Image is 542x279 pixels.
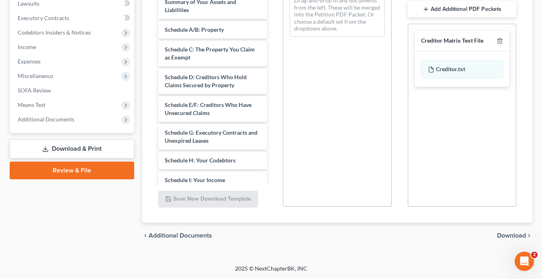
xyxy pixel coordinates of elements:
[10,162,134,179] a: Review & File
[165,129,258,144] span: Schedule G: Executory Contracts and Unexpired Leases
[18,29,91,36] span: Codebtors Insiders & Notices
[142,232,149,239] i: chevron_left
[408,1,516,18] button: Add Additional PDF Packets
[526,232,532,239] i: chevron_right
[531,252,538,258] span: 2
[42,265,500,279] div: 2025 © NextChapterBK, INC
[165,157,235,164] span: Schedule H: Your Codebtors
[18,43,36,50] span: Income
[149,232,212,239] span: Additional Documents
[142,232,212,239] a: chevron_left Additional Documents
[18,58,41,65] span: Expenses
[497,232,532,239] button: Download chevron_right
[497,232,526,239] span: Download
[165,74,247,88] span: Schedule D: Creditors Who Hold Claims Secured by Property
[421,60,503,78] div: Creditor.txt
[18,101,45,108] span: Means Test
[515,252,534,271] iframe: Intercom live chat
[18,87,51,94] span: SOFA Review
[165,46,255,61] span: Schedule C: The Property You Claim as Exempt
[165,101,252,116] span: Schedule E/F: Creditors Who Have Unsecured Claims
[18,116,74,123] span: Additional Documents
[10,139,134,158] a: Download & Print
[18,72,53,79] span: Miscellaneous
[11,83,134,98] a: SOFA Review
[165,176,225,183] span: Schedule I: Your Income
[18,14,69,21] span: Executory Contracts
[158,191,258,208] button: Save New Download Template
[11,11,134,25] a: Executory Contracts
[421,37,483,45] div: Creditor Matrix Text File
[165,26,224,33] span: Schedule A/B: Property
